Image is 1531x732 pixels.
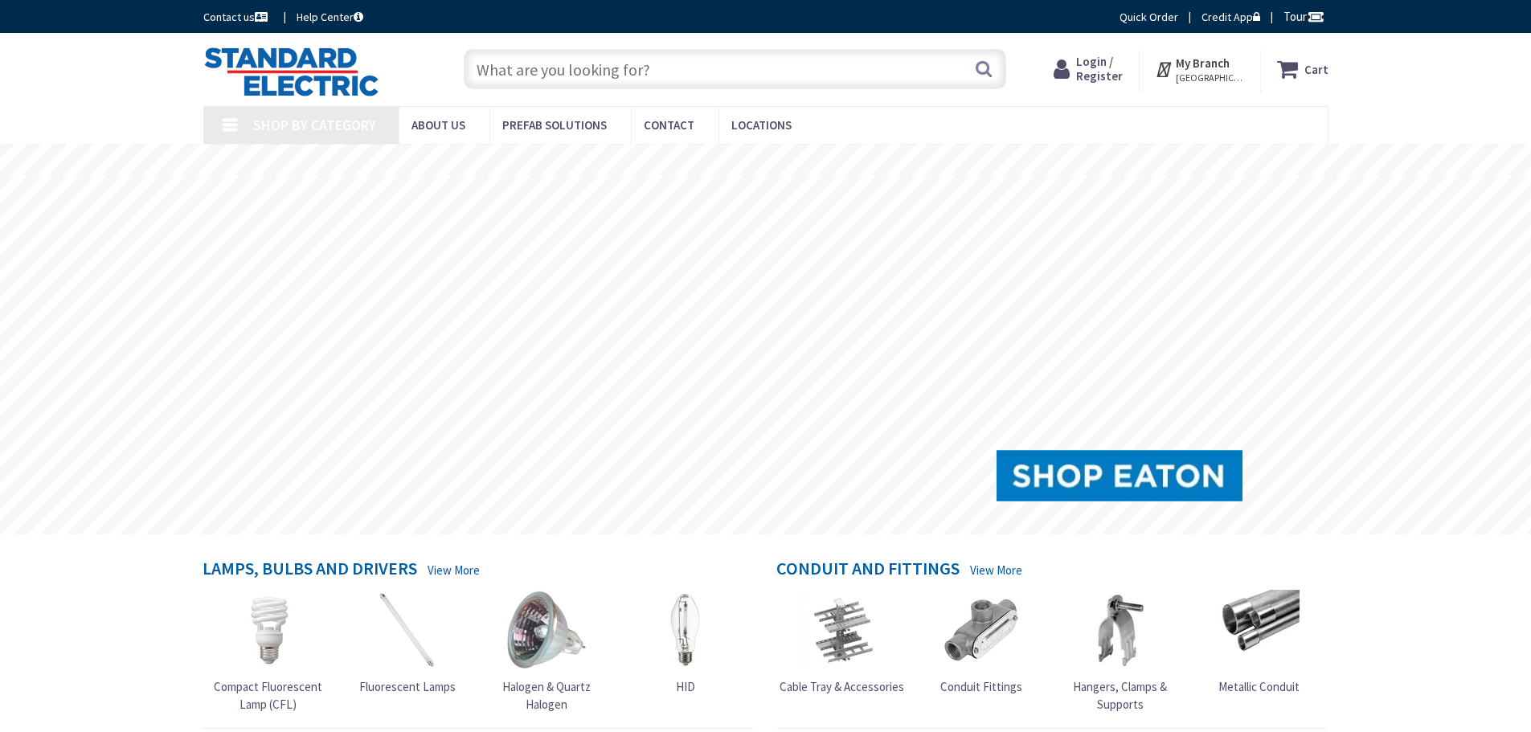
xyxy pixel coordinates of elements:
a: Contact us [203,9,271,25]
span: Locations [731,117,792,133]
a: View More [428,562,480,579]
strong: Cart [1304,55,1328,84]
span: Tour [1283,9,1324,24]
span: Shop By Category [253,116,376,134]
span: Compact Fluorescent Lamp (CFL) [214,679,322,711]
span: Hangers, Clamps & Supports [1073,679,1167,711]
a: Login / Register [1054,55,1123,84]
img: Standard Electric [203,47,379,96]
a: Quick Order [1120,9,1178,25]
h4: Lamps, Bulbs and Drivers [203,558,417,582]
span: Contact [644,117,694,133]
a: Help Center [297,9,363,25]
a: Conduit Fittings Conduit Fittings [940,590,1022,695]
a: Cart [1277,55,1328,84]
a: Hangers, Clamps & Supports Hangers, Clamps & Supports [1054,590,1186,713]
div: My Branch [GEOGRAPHIC_DATA], [GEOGRAPHIC_DATA] [1155,55,1244,84]
a: Cable Tray & Accessories Cable Tray & Accessories [780,590,904,695]
span: Login / Register [1076,54,1123,84]
a: View More [970,562,1022,579]
img: Compact Fluorescent Lamp (CFL) [228,590,309,670]
span: Prefab Solutions [502,117,607,133]
span: HID [676,679,695,694]
a: Fluorescent Lamps Fluorescent Lamps [359,590,456,695]
rs-layer: [MEDICAL_DATA]: Our Commitment to Our Employees and Customers [513,153,1055,170]
span: Metallic Conduit [1218,679,1300,694]
span: [GEOGRAPHIC_DATA], [GEOGRAPHIC_DATA] [1176,72,1244,84]
span: About Us [411,117,465,133]
img: Fluorescent Lamps [367,590,448,670]
img: Hangers, Clamps & Supports [1080,590,1161,670]
img: Conduit Fittings [941,590,1021,670]
img: Metallic Conduit [1219,590,1300,670]
strong: My Branch [1176,55,1230,71]
span: Fluorescent Lamps [359,679,456,694]
a: Credit App [1201,9,1260,25]
span: Cable Tray & Accessories [780,679,904,694]
span: Conduit Fittings [940,679,1022,694]
a: Metallic Conduit Metallic Conduit [1218,590,1300,695]
img: Cable Tray & Accessories [802,590,882,670]
img: Halogen & Quartz Halogen [506,590,587,670]
a: Compact Fluorescent Lamp (CFL) Compact Fluorescent Lamp (CFL) [203,590,334,713]
h4: Conduit and Fittings [776,558,960,582]
a: Halogen & Quartz Halogen Halogen & Quartz Halogen [481,590,612,713]
img: HID [645,590,726,670]
input: What are you looking for? [464,49,1006,89]
a: HID HID [645,590,726,695]
span: Halogen & Quartz Halogen [502,679,591,711]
